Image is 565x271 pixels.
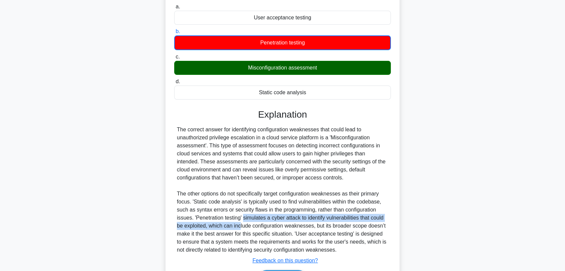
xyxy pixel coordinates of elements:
[252,258,318,263] a: Feedback on this question?
[174,11,391,25] div: User acceptance testing
[176,79,180,84] span: d.
[174,61,391,75] div: Misconfiguration assessment
[176,54,180,59] span: c.
[176,4,180,9] span: a.
[176,28,180,34] span: b.
[177,126,388,254] div: The correct answer for identifying configuration weaknesses that could lead to unauthorized privi...
[174,35,391,50] div: Penetration testing
[178,109,387,120] h3: Explanation
[174,86,391,100] div: Static code analysis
